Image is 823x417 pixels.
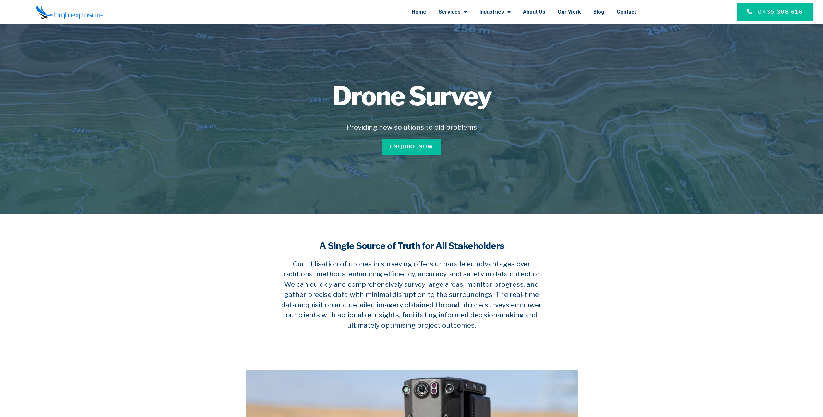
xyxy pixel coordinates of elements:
a: Industries [479,4,511,20]
a: Blog [593,4,604,20]
h1: Drone Survey [218,83,606,109]
h4: A Single Source of Truth for All Stakeholders [279,240,545,252]
span: Enquire Now [390,143,433,151]
a: Our Work [558,4,581,20]
span: 0435 308 616 [758,8,803,16]
img: Final-Logo copy [36,5,103,19]
a: About Us [523,4,545,20]
a: Services [439,4,467,20]
nav: Menu [138,4,636,20]
a: Contact [617,4,636,20]
h5: Providing new solutions to old problems [218,122,606,133]
a: Enquire Now [382,139,441,155]
h5: Our utilisation of drones in surveying offers unparalleled advantages over traditional methods, e... [279,259,545,341]
a: 0435 308 616 [737,3,813,21]
a: Home [412,4,426,20]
